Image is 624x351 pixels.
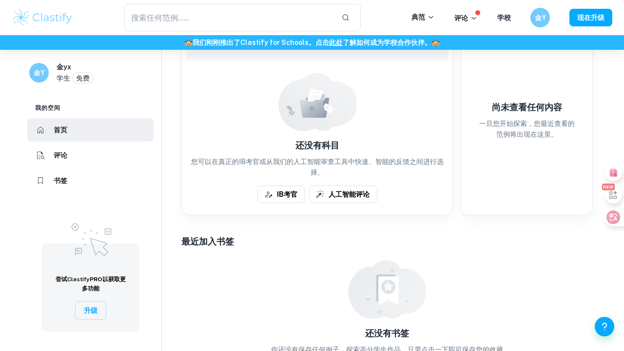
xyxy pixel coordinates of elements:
[365,327,409,340] h6: 还没有书签
[569,9,612,26] button: 现在升级
[35,103,60,112] span: 我的空间
[329,39,343,46] a: 此处
[54,175,67,186] h6: 书签
[54,275,128,293] h6: 尝试Clastify 以获取更多功能
[181,235,234,248] h6: 最近加入书签
[454,13,478,23] p: 评论
[497,14,511,21] a: 学校
[54,124,67,135] h6: 首页
[34,67,45,78] h6: 金Y
[66,217,115,259] img: 升级到专业版
[57,62,71,72] h6: 金yx
[530,8,550,27] button: 金Y
[54,150,67,161] h6: 评论
[27,118,154,142] a: 首页
[186,139,448,152] h6: 还没有科目
[478,118,576,140] p: 一旦您开始探索，您最近查看的范例将出现在这里。
[75,301,106,320] button: 升级
[184,39,193,46] span: 🏫
[186,156,448,178] p: 您可以在真正的IB考官或从我们的人工智能审查工具中快速、智能的反馈之间进行选择。
[535,12,546,23] h6: 金Y
[309,186,377,203] button: 人工智能评论
[411,12,435,22] p: 典范
[57,73,70,83] p: 学生
[2,37,622,48] h6: 我们刚刚推出了Clastify for Schools。点击 了解如何成为学校合作伙伴。
[478,101,576,114] h6: 尚未查看任何内容
[90,276,102,283] span: PRO
[76,73,90,83] p: 免费
[27,169,154,192] a: 书签
[27,144,154,167] a: 评论
[124,4,333,31] input: 搜索任何范例......
[595,317,614,336] button: 帮助和反馈
[431,39,440,46] span: 🏫
[257,186,305,203] button: IB考官
[12,8,74,27] img: Clastify标志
